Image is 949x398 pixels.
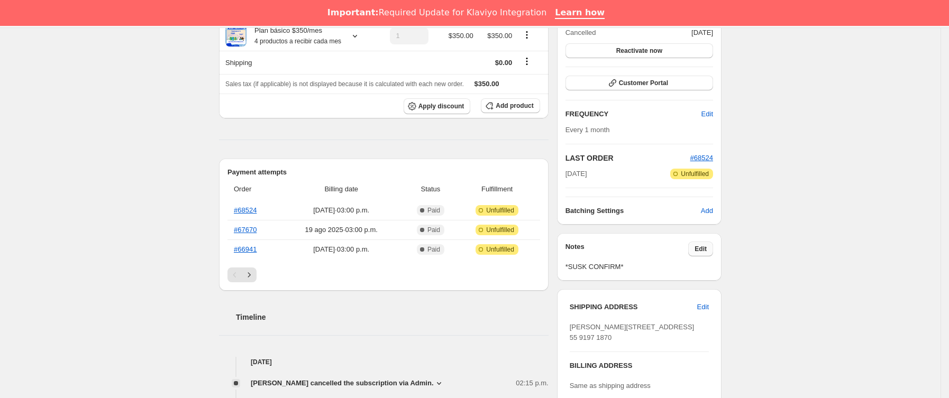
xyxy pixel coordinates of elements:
[486,226,514,234] span: Unfulfilled
[418,102,464,110] span: Apply discount
[565,76,713,90] button: Customer Portal
[690,153,713,163] button: #68524
[254,38,341,45] small: 4 productos a recibir cada mes
[282,205,400,216] span: [DATE] · 03:00 p.m.
[565,153,690,163] h2: LAST ORDER
[565,126,610,134] span: Every 1 month
[227,267,540,282] nav: Paginación
[495,59,513,67] span: $0.00
[691,27,713,38] span: [DATE]
[227,178,279,201] th: Order
[695,245,707,253] span: Edit
[487,32,512,40] span: $350.00
[518,29,535,41] button: Product actions
[427,245,440,254] span: Paid
[565,43,713,58] button: Reactivate now
[565,169,587,179] span: [DATE]
[701,206,713,216] span: Add
[695,202,719,219] button: Add
[565,109,701,119] h2: FREQUENCY
[427,206,440,215] span: Paid
[570,382,651,390] span: Same as shipping address
[227,167,540,178] h2: Payment attempts
[619,79,668,87] span: Customer Portal
[496,101,533,110] span: Add product
[219,51,376,74] th: Shipping
[407,184,454,195] span: Status
[219,357,549,367] h4: [DATE]
[449,32,473,40] span: $350.00
[691,299,715,316] button: Edit
[327,7,379,17] b: Important:
[474,80,499,88] span: $350.00
[518,55,535,67] button: Shipping actions
[697,302,709,312] span: Edit
[690,154,713,162] a: #68524
[234,226,257,234] a: #67670
[516,378,548,388] span: 02:15 p.m.
[565,242,689,256] h3: Notes
[251,378,434,388] span: [PERSON_NAME] cancelled the subscription via Admin.
[570,323,695,341] span: [PERSON_NAME][STREET_ADDRESS] 55 9197 1870
[565,206,701,216] h6: Batching Settings
[251,378,444,388] button: [PERSON_NAME] cancelled the subscription via Admin.
[404,98,471,114] button: Apply discount
[695,106,719,123] button: Edit
[327,7,546,18] div: Required Update for Klaviyo Integration
[555,7,605,19] a: Learn how
[481,98,540,113] button: Add product
[486,245,514,254] span: Unfulfilled
[282,244,400,255] span: [DATE] · 03:00 p.m.
[565,27,596,38] span: Cancelled
[225,80,464,88] span: Sales tax (if applicable) is not displayed because it is calculated with each new order.
[234,245,257,253] a: #66941
[282,184,400,195] span: Billing date
[427,226,440,234] span: Paid
[236,312,549,322] h2: Timeline
[282,225,400,235] span: 19 ago 2025 · 03:00 p.m.
[242,267,257,282] button: Siguiente
[701,109,713,119] span: Edit
[486,206,514,215] span: Unfulfilled
[565,262,713,272] span: *SUSK CONFIRM*
[616,47,662,55] span: Reactivate now
[570,360,709,371] h3: BILLING ADDRESS
[247,25,341,47] div: Plan básico $350/mes
[234,206,257,214] a: #68524
[688,242,713,256] button: Edit
[461,184,534,195] span: Fulfillment
[681,170,709,178] span: Unfulfilled
[570,302,697,312] h3: SHIPPING ADDRESS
